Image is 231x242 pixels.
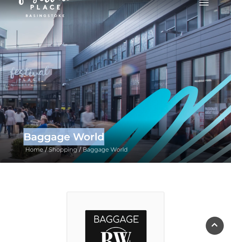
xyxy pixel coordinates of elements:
[18,128,213,154] div: / /
[47,146,79,153] a: Shopping
[23,146,45,153] a: Home
[23,128,208,145] h1: Baggage World
[81,146,130,153] a: Baggage World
